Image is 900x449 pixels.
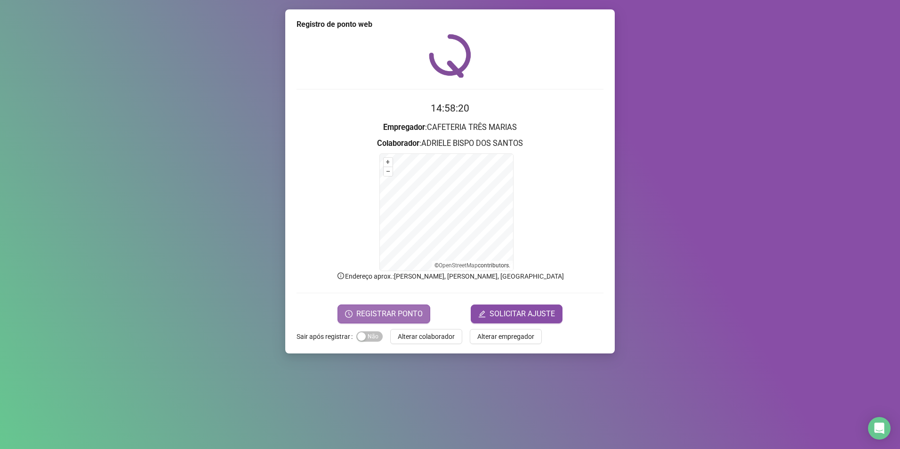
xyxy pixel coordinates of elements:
[439,262,478,269] a: OpenStreetMap
[345,310,353,318] span: clock-circle
[490,308,555,320] span: SOLICITAR AJUSTE
[471,305,562,323] button: editSOLICITAR AJUSTE
[297,121,603,134] h3: : CAFETERIA TRÊS MARIAS
[431,103,469,114] time: 14:58:20
[297,329,356,344] label: Sair após registrar
[390,329,462,344] button: Alterar colaborador
[356,308,423,320] span: REGISTRAR PONTO
[429,34,471,78] img: QRPoint
[297,19,603,30] div: Registro de ponto web
[868,417,891,440] div: Open Intercom Messenger
[398,331,455,342] span: Alterar colaborador
[384,167,393,176] button: –
[297,271,603,281] p: Endereço aprox. : [PERSON_NAME], [PERSON_NAME], [GEOGRAPHIC_DATA]
[470,329,542,344] button: Alterar empregador
[477,331,534,342] span: Alterar empregador
[297,137,603,150] h3: : ADRIELE BISPO DOS SANTOS
[384,158,393,167] button: +
[383,123,425,132] strong: Empregador
[377,139,419,148] strong: Colaborador
[478,310,486,318] span: edit
[434,262,510,269] li: © contributors.
[337,305,430,323] button: REGISTRAR PONTO
[337,272,345,280] span: info-circle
